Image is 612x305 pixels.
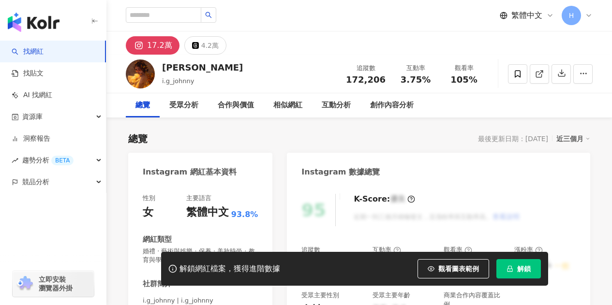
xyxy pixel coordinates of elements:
div: [PERSON_NAME] [162,61,243,73]
span: 3.75% [401,75,431,85]
div: 互動分析 [322,100,351,111]
span: 資源庫 [22,106,43,128]
span: 立即安裝 瀏覽器外掛 [39,275,73,292]
div: 總覽 [128,132,148,145]
span: search [205,12,212,18]
div: 受眾主要年齡 [373,291,410,300]
div: 性別 [143,194,155,203]
div: 網紅類型 [143,234,172,245]
span: 競品分析 [22,171,49,193]
div: K-Score : [354,194,415,204]
img: chrome extension [15,276,34,291]
span: 觀看圖表範例 [438,265,479,273]
span: 繁體中文 [511,10,542,21]
button: 4.2萬 [184,36,226,55]
div: 最後更新日期：[DATE] [478,135,548,143]
div: 觀看率 [444,246,472,254]
div: 主要語言 [186,194,211,203]
div: 追蹤數 [301,246,320,254]
span: 105% [450,75,478,85]
div: 互動率 [373,246,401,254]
div: 4.2萬 [201,39,219,52]
a: 洞察報告 [12,134,50,144]
div: 觀看率 [446,63,482,73]
div: 解鎖網紅檔案，獲得進階數據 [179,264,280,274]
span: 172,206 [346,74,386,85]
div: BETA [51,156,74,165]
img: logo [8,13,60,32]
span: 93.8% [231,209,258,220]
a: AI 找網紅 [12,90,52,100]
div: 漲粉率 [514,246,543,254]
span: lock [507,265,513,272]
a: chrome extension立即安裝 瀏覽器外掛 [13,271,94,297]
button: 17.2萬 [126,36,179,55]
div: 近三個月 [556,132,590,145]
button: 解鎖 [496,259,541,278]
span: i.g_johnny | i.g_johnny [143,296,258,305]
div: 17.2萬 [147,39,172,52]
div: 受眾主要性別 [301,291,339,300]
span: 婚禮 · 藝術與娛樂 · 保養 · 美妝時尚 · 教育與學習 · 命理占卜 · 遊戲 · 旅遊 [143,247,258,264]
span: rise [12,157,18,164]
div: Instagram 網紅基本資料 [143,167,237,177]
div: 相似網紅 [273,100,302,111]
div: 繁體中文 [186,205,229,220]
span: H [569,10,574,21]
div: 女 [143,205,153,220]
div: 總覽 [135,100,150,111]
div: 合作與價值 [218,100,254,111]
span: 趨勢分析 [22,149,74,171]
div: 創作內容分析 [370,100,414,111]
button: 觀看圖表範例 [418,259,489,278]
div: 互動率 [397,63,434,73]
img: KOL Avatar [126,59,155,88]
div: Instagram 數據總覽 [301,167,380,177]
a: search找網紅 [12,47,44,57]
div: 受眾分析 [169,100,198,111]
span: 解鎖 [517,265,531,273]
a: 找貼文 [12,69,44,78]
span: i.g_johnny [162,77,194,85]
div: 追蹤數 [346,63,386,73]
